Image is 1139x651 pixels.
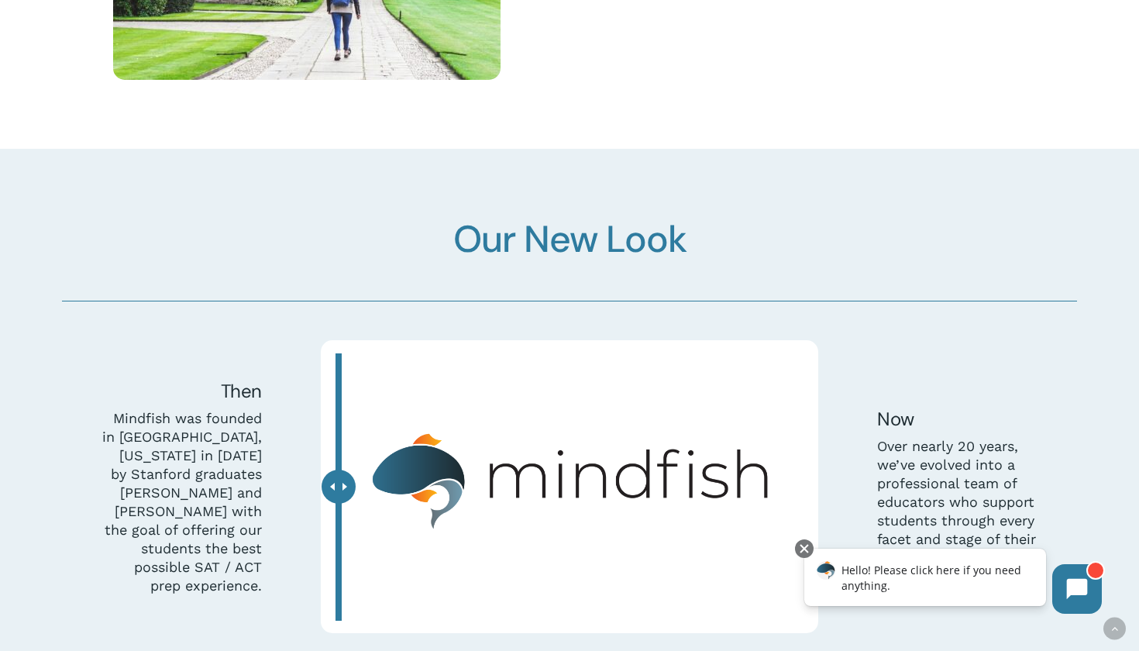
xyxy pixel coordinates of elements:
h5: Now [877,407,1038,432]
h5: Then [101,379,262,404]
span: Our New Look [453,215,686,263]
p: Mindfish was founded in [GEOGRAPHIC_DATA], [US_STATE] in [DATE] by Stanford graduates [PERSON_NAM... [101,409,262,595]
p: Over nearly 20 years, we’ve evolved into a professional team of educators who support students th... [877,437,1038,567]
img: Mindfish Logo 1 [339,357,800,605]
iframe: Chatbot [788,536,1117,629]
